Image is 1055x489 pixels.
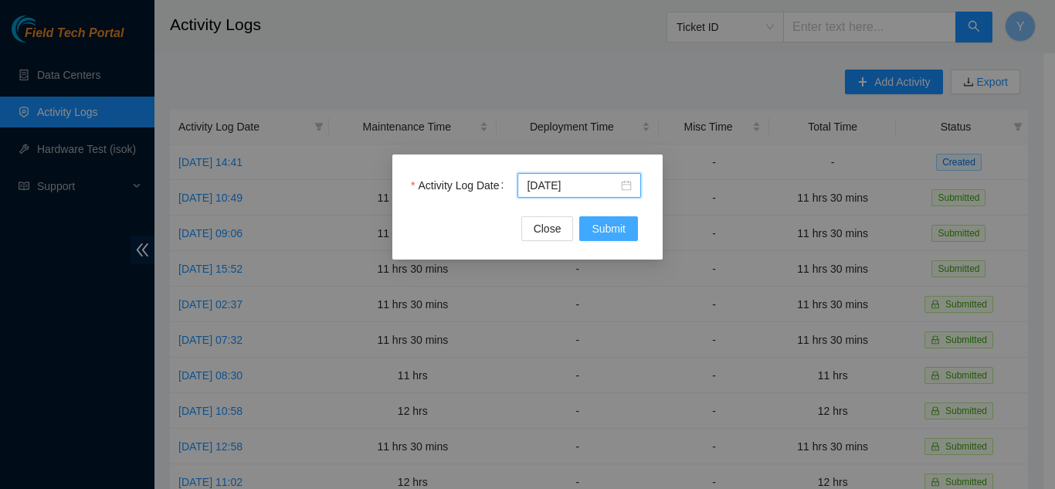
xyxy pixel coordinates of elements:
label: Activity Log Date [411,173,510,198]
button: Close [521,216,574,241]
span: Submit [592,220,626,237]
input: Activity Log Date [527,177,618,194]
button: Submit [579,216,638,241]
span: Close [534,220,561,237]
